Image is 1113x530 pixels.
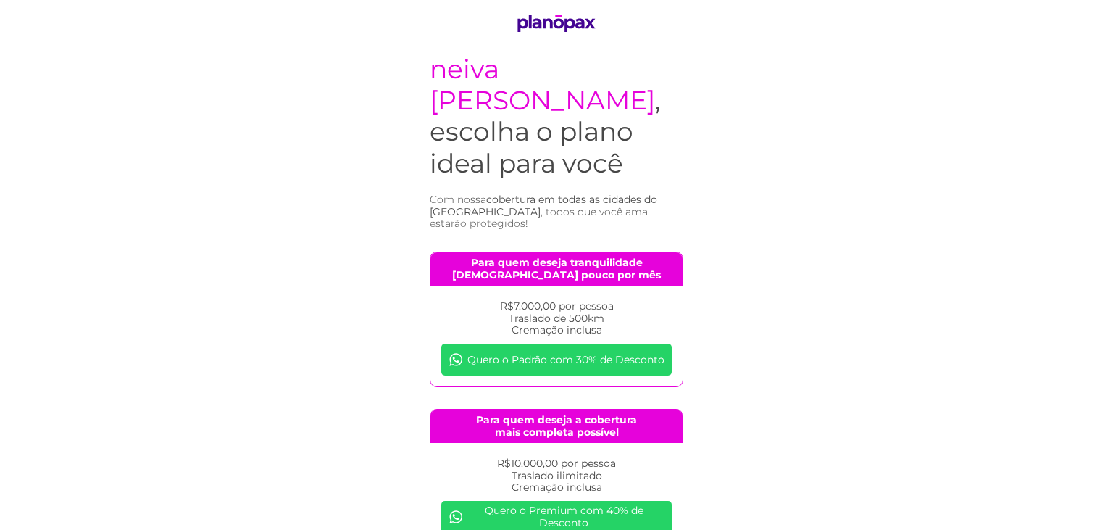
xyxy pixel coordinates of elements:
img: whatsapp [449,510,463,524]
img: whatsapp [449,352,463,367]
img: logo PlanoPax [512,15,601,32]
p: R$7.000,00 por pessoa Traslado de 500km Cremação inclusa [441,300,672,336]
h1: , escolha o plano ideal para você [430,54,683,179]
h3: Com nossa , todos que você ama estarão protegidos! [430,194,683,230]
span: neiva [PERSON_NAME] [430,53,655,116]
h4: Para quem deseja a cobertura mais completa possível [430,410,683,443]
p: R$10.000,00 por pessoa Traslado ilimitado Cremação inclusa [441,457,672,494]
a: Quero o Padrão com 30% de Desconto [441,344,672,376]
span: cobertura em todas as cidades do [GEOGRAPHIC_DATA] [430,193,657,218]
h4: Para quem deseja tranquilidade [DEMOGRAPHIC_DATA] pouco por mês [430,252,683,286]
